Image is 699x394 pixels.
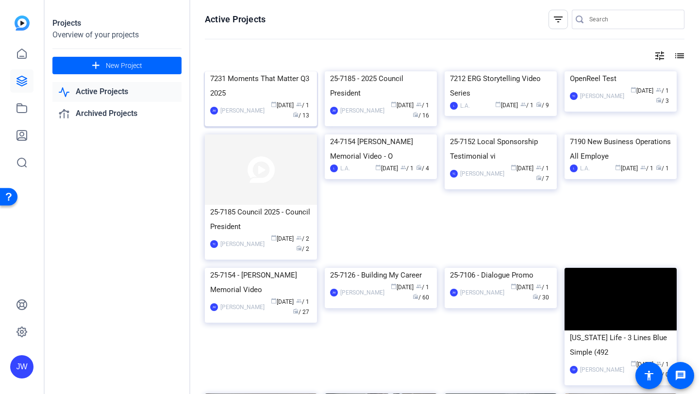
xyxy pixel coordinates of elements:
[416,284,429,291] span: / 1
[296,102,309,109] span: / 1
[10,355,33,378] div: JW
[296,245,302,251] span: radio
[400,165,414,172] span: / 1
[495,101,501,107] span: calendar_today
[589,14,677,25] input: Search
[536,283,542,289] span: group
[416,102,429,109] span: / 1
[536,102,549,109] span: / 9
[296,235,309,242] span: / 2
[533,294,538,299] span: radio
[450,268,551,282] div: 25-7106 - Dialogue Promo
[675,370,686,381] mat-icon: message
[580,164,590,173] div: L.A.
[330,134,432,164] div: 24-7154 [PERSON_NAME] Memorial Video - O
[536,165,549,172] span: / 1
[570,164,578,172] div: L
[570,134,671,164] div: 7190 New Business Operations All Employe
[52,17,182,29] div: Projects
[631,361,653,368] span: [DATE]
[15,16,30,31] img: blue-gradient.svg
[391,101,397,107] span: calendar_today
[210,71,312,100] div: 7231 Moments That Matter Q3 2025
[293,112,299,117] span: radio
[330,289,338,296] div: JW
[413,112,429,119] span: / 16
[271,235,294,242] span: [DATE]
[220,239,265,249] div: [PERSON_NAME]
[450,102,458,110] div: L
[210,268,312,297] div: 25-7154 - [PERSON_NAME] Memorial Video
[205,14,266,25] h1: Active Projects
[340,164,350,173] div: L.A.
[460,169,504,179] div: [PERSON_NAME]
[656,97,662,103] span: radio
[375,165,398,172] span: [DATE]
[271,102,294,109] span: [DATE]
[450,134,551,164] div: 25-7152 Local Sponsorship Testimonial vi
[413,294,429,301] span: / 60
[520,101,526,107] span: group
[271,298,294,305] span: [DATE]
[375,164,381,170] span: calendar_today
[271,101,277,107] span: calendar_today
[340,106,384,115] div: [PERSON_NAME]
[656,164,662,170] span: radio
[570,71,671,86] div: OpenReel Test
[413,294,418,299] span: radio
[391,283,397,289] span: calendar_today
[536,175,549,182] span: / 7
[416,283,422,289] span: group
[416,165,429,172] span: / 4
[340,288,384,297] div: [PERSON_NAME]
[656,87,662,93] span: group
[511,283,516,289] span: calendar_today
[220,106,265,115] div: [PERSON_NAME]
[511,164,516,170] span: calendar_today
[416,101,422,107] span: group
[673,50,684,62] mat-icon: list
[656,361,669,368] span: / 1
[495,102,518,109] span: [DATE]
[391,284,414,291] span: [DATE]
[293,309,309,315] span: / 27
[52,82,182,102] a: Active Projects
[656,361,662,366] span: group
[656,87,669,94] span: / 1
[656,165,669,172] span: / 1
[296,235,302,241] span: group
[106,61,142,71] span: New Project
[296,298,302,304] span: group
[330,268,432,282] div: 25-7126 - Building My Career
[511,284,533,291] span: [DATE]
[330,71,432,100] div: 25-7185 - 2025 Council President
[450,170,458,178] div: TC
[536,284,549,291] span: / 1
[450,71,551,100] div: 7212 ERG Storytelling Video Series
[220,302,265,312] div: [PERSON_NAME]
[631,87,636,93] span: calendar_today
[580,365,624,375] div: [PERSON_NAME]
[413,112,418,117] span: radio
[570,330,671,360] div: [US_STATE] Life - 3 Lines Blue Simple (492
[210,240,218,248] div: TC
[391,102,414,109] span: [DATE]
[52,104,182,124] a: Archived Projects
[570,92,578,100] div: TC
[640,164,646,170] span: group
[552,14,564,25] mat-icon: filter_list
[536,101,542,107] span: radio
[416,164,422,170] span: radio
[400,164,406,170] span: group
[631,361,636,366] span: calendar_today
[330,107,338,115] div: JW
[52,57,182,74] button: New Project
[271,298,277,304] span: calendar_today
[210,205,312,234] div: 25-7185 Council 2025 - Council President
[330,164,338,172] div: L
[511,165,533,172] span: [DATE]
[296,101,302,107] span: group
[640,165,653,172] span: / 1
[615,164,621,170] span: calendar_today
[450,289,458,296] div: JW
